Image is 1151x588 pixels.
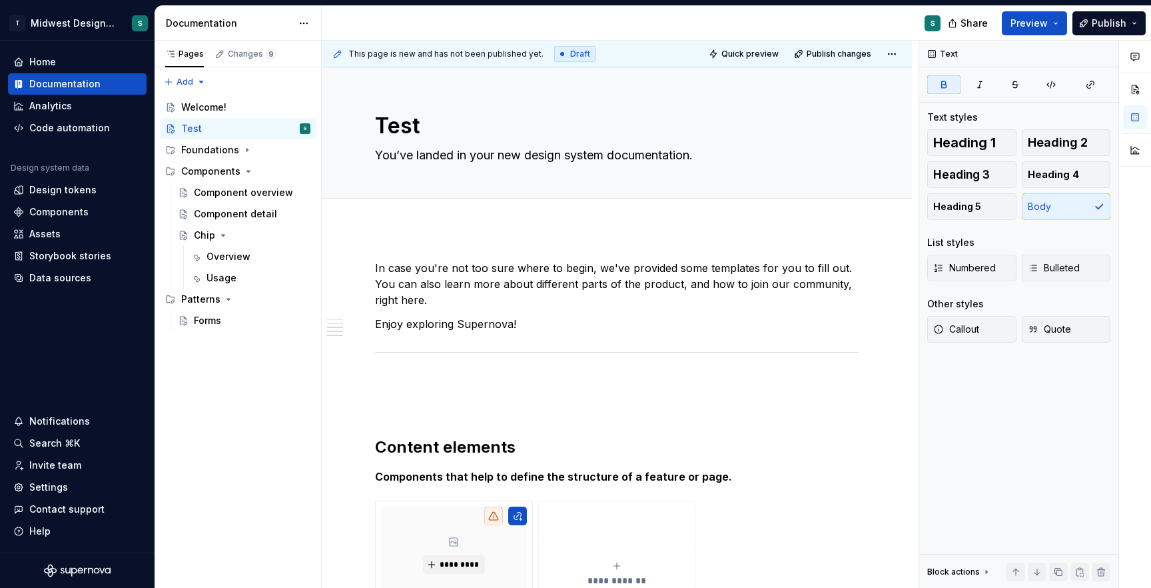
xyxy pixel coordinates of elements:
div: Settings [29,481,68,494]
span: Heading 3 [933,168,990,181]
button: TMidwest Design SystemS [3,9,152,37]
div: Analytics [29,99,72,113]
button: Heading 1 [927,129,1016,156]
button: Callout [927,316,1016,343]
div: Forms [194,314,221,327]
button: Help [8,521,147,542]
button: Heading 3 [927,161,1016,188]
a: Invite team [8,455,147,476]
div: Block actions [927,567,980,577]
div: Code automation [29,121,110,135]
a: Assets [8,223,147,245]
span: Heading 4 [1028,168,1079,181]
a: Usage [185,267,316,289]
button: Search ⌘K [8,433,147,454]
span: Publish [1092,17,1126,30]
div: Data sources [29,271,91,285]
div: T [9,15,25,31]
div: Foundations [181,143,239,157]
div: Block actions [927,563,992,581]
a: Documentation [8,73,147,95]
span: 9 [266,49,276,59]
span: Add [177,77,193,87]
button: Contact support [8,499,147,520]
a: Design tokens [8,179,147,201]
span: Bulleted [1028,261,1080,275]
div: Changes [228,49,276,59]
button: Add [160,73,210,91]
button: Notifications [8,411,147,432]
div: Usage [206,271,236,285]
button: Heading 4 [1022,161,1111,188]
span: Quick preview [721,49,779,59]
div: Component overview [194,186,293,199]
a: Welcome! [160,97,316,118]
div: Other styles [927,297,984,311]
div: Home [29,55,56,69]
span: Heading 5 [933,200,981,213]
div: Test [181,122,202,135]
div: Components [160,161,316,182]
strong: Components that help to define the structure of a feature or page. [375,470,732,483]
div: Patterns [160,289,316,310]
span: Quote [1028,323,1071,336]
a: Home [8,51,147,73]
span: Callout [933,323,979,336]
div: Search ⌘K [29,437,80,450]
button: Quote [1022,316,1111,343]
div: S [303,122,307,135]
button: Quick preview [705,45,785,63]
div: Help [29,525,51,538]
div: Text styles [927,111,978,124]
button: Bulleted [1022,255,1111,281]
a: Components [8,201,147,223]
svg: Supernova Logo [44,564,111,577]
p: Enjoy exploring Supernova! [375,316,859,332]
span: This page is new and has not been published yet. [348,49,544,59]
div: Chip [194,229,215,242]
a: Settings [8,477,147,498]
div: Components [29,205,89,219]
button: Publish [1072,11,1146,35]
div: List styles [927,236,974,249]
p: In case you're not too sure where to begin, we've provided some templates for you to fill out. Yo... [375,260,859,308]
div: Documentation [29,77,101,91]
button: Share [941,11,996,35]
a: Analytics [8,95,147,117]
span: Preview [1010,17,1048,30]
div: Patterns [181,293,220,306]
span: Share [960,17,988,30]
button: Preview [1002,11,1067,35]
div: S [931,18,935,29]
a: Component detail [173,203,316,225]
a: Storybook stories [8,245,147,267]
button: Heading 5 [927,193,1016,220]
div: Foundations [160,139,316,161]
div: Design system data [11,163,89,173]
div: Assets [29,227,61,241]
a: Overview [185,246,316,267]
a: Data sources [8,267,147,289]
div: Midwest Design System [31,17,116,30]
a: Forms [173,310,316,331]
span: Draft [570,49,590,59]
h2: Content elements [375,437,859,458]
a: Chip [173,225,316,246]
div: Overview [206,250,250,263]
a: Code automation [8,117,147,139]
div: Design tokens [29,183,97,197]
div: Component detail [194,207,277,221]
div: S [138,18,143,29]
div: Invite team [29,459,81,472]
span: Numbered [933,261,996,275]
div: Welcome! [181,101,226,114]
div: Documentation [166,17,292,30]
span: Heading 2 [1028,136,1088,149]
div: Page tree [160,97,316,331]
div: Notifications [29,415,90,428]
textarea: Test [372,110,856,142]
div: Contact support [29,503,105,516]
div: Pages [165,49,204,59]
button: Heading 2 [1022,129,1111,156]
